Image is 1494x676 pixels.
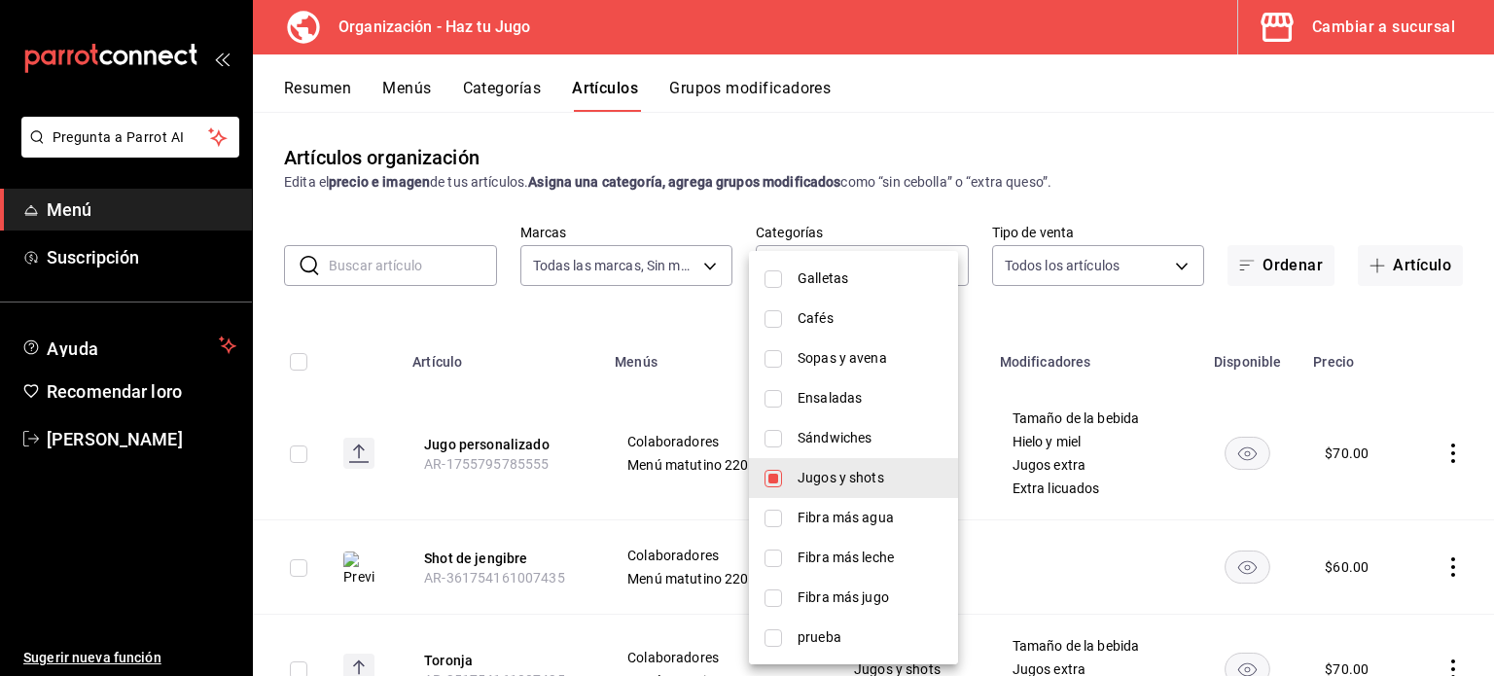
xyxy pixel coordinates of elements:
[798,270,848,286] font: Galletas
[798,629,841,645] font: prueba
[798,589,889,605] font: Fibra más jugo
[798,350,887,366] font: Sopas y avena
[798,310,834,326] font: Cafés
[798,390,862,406] font: Ensaladas
[798,470,884,485] font: Jugos y shots
[798,510,894,525] font: Fibra más agua
[798,550,894,565] font: Fibra más leche
[798,430,871,445] font: Sándwiches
